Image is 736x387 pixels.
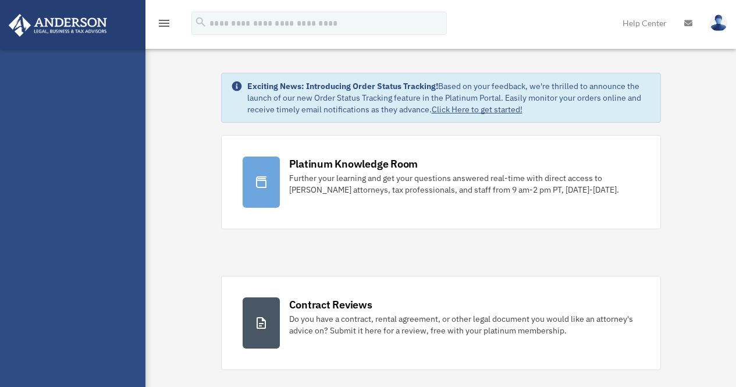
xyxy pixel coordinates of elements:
[157,16,171,30] i: menu
[432,104,522,115] a: Click Here to get started!
[710,15,727,31] img: User Pic
[221,135,661,229] a: Platinum Knowledge Room Further your learning and get your questions answered real-time with dire...
[289,297,372,312] div: Contract Reviews
[289,313,639,336] div: Do you have a contract, rental agreement, or other legal document you would like an attorney's ad...
[157,20,171,30] a: menu
[221,276,661,370] a: Contract Reviews Do you have a contract, rental agreement, or other legal document you would like...
[194,16,207,29] i: search
[289,157,418,171] div: Platinum Knowledge Room
[5,14,111,37] img: Anderson Advisors Platinum Portal
[247,80,651,115] div: Based on your feedback, we're thrilled to announce the launch of our new Order Status Tracking fe...
[247,81,438,91] strong: Exciting News: Introducing Order Status Tracking!
[289,172,639,196] div: Further your learning and get your questions answered real-time with direct access to [PERSON_NAM...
